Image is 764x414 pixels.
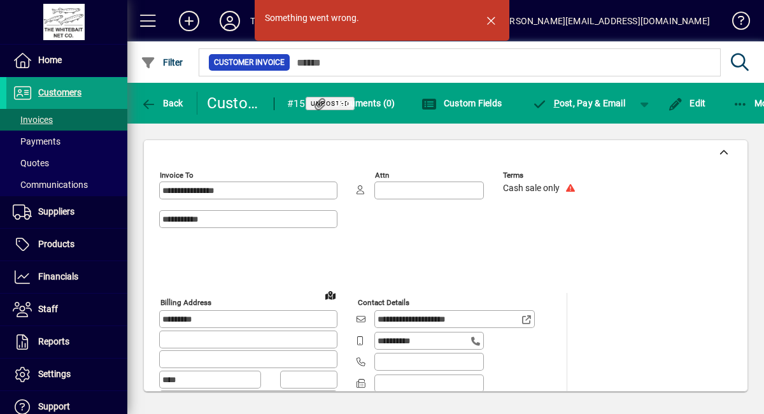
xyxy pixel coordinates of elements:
[6,152,127,174] a: Quotes
[13,115,53,125] span: Invoices
[214,56,285,69] span: Customer Invoice
[160,171,194,180] mat-label: Invoice To
[250,11,336,31] div: The Whitebait Net Co
[13,158,49,168] span: Quotes
[13,180,88,190] span: Communications
[207,93,261,113] div: Customer Invoice
[6,174,127,196] a: Communications
[38,87,81,97] span: Customers
[418,92,505,115] button: Custom Fields
[665,92,709,115] button: Edit
[525,92,632,115] button: Post, Pay & Email
[421,98,502,108] span: Custom Fields
[209,10,250,32] button: Profile
[6,326,127,358] a: Reports
[13,136,60,146] span: Payments
[424,11,710,31] div: [PERSON_NAME] [PERSON_NAME][EMAIL_ADDRESS][DOMAIN_NAME]
[141,57,183,68] span: Filter
[169,10,209,32] button: Add
[138,51,187,74] button: Filter
[6,229,127,261] a: Products
[38,206,74,217] span: Suppliers
[554,98,560,108] span: P
[6,196,127,228] a: Suppliers
[38,369,71,379] span: Settings
[668,98,706,108] span: Edit
[309,92,399,115] button: Documents (0)
[503,183,560,194] span: Cash sale only
[38,55,62,65] span: Home
[320,285,341,305] a: View on map
[6,131,127,152] a: Payments
[6,261,127,293] a: Financials
[127,92,197,115] app-page-header-button: Back
[287,94,312,114] div: #15118
[6,294,127,325] a: Staff
[723,3,748,44] a: Knowledge Base
[313,98,395,108] span: Documents (0)
[6,359,127,390] a: Settings
[503,171,579,180] span: Terms
[6,109,127,131] a: Invoices
[38,336,69,346] span: Reports
[138,92,187,115] button: Back
[38,304,58,314] span: Staff
[38,271,78,282] span: Financials
[375,171,389,180] mat-label: Attn
[6,45,127,76] a: Home
[38,401,70,411] span: Support
[532,98,625,108] span: ost, Pay & Email
[141,98,183,108] span: Back
[38,239,74,249] span: Products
